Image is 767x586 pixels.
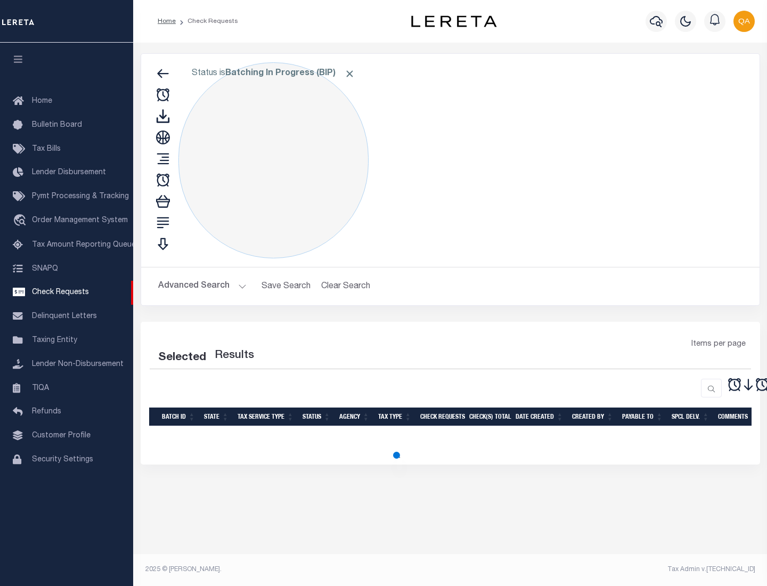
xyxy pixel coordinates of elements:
[32,193,129,200] span: Pymt Processing & Tracking
[32,169,106,176] span: Lender Disbursement
[158,18,176,25] a: Home
[32,241,136,249] span: Tax Amount Reporting Queue
[458,565,755,574] div: Tax Admin v.[TECHNICAL_ID]
[158,349,206,367] div: Selected
[618,408,667,426] th: Payable To
[137,565,451,574] div: 2025 © [PERSON_NAME].
[158,276,247,297] button: Advanced Search
[233,408,298,426] th: Tax Service Type
[335,408,374,426] th: Agency
[416,408,465,426] th: Check Requests
[32,289,89,296] span: Check Requests
[691,339,746,351] span: Items per page
[344,68,355,79] span: Click to Remove
[465,408,511,426] th: Check(s) Total
[32,313,97,320] span: Delinquent Letters
[733,11,755,32] img: svg+xml;base64,PHN2ZyB4bWxucz0iaHR0cDovL3d3dy53My5vcmcvMjAwMC9zdmciIHBvaW50ZXItZXZlbnRzPSJub25lIi...
[32,97,52,105] span: Home
[200,408,233,426] th: State
[32,456,93,463] span: Security Settings
[32,361,124,368] span: Lender Non-Disbursement
[32,265,58,272] span: SNAPQ
[176,17,238,26] li: Check Requests
[158,408,200,426] th: Batch Id
[32,408,61,416] span: Refunds
[411,15,496,27] img: logo-dark.svg
[667,408,714,426] th: Spcl Delv.
[32,121,82,129] span: Bulletin Board
[215,347,254,364] label: Results
[568,408,618,426] th: Created By
[714,408,762,426] th: Comments
[317,276,375,297] button: Clear Search
[225,69,355,78] b: Batching In Progress (BIP)
[298,408,335,426] th: Status
[32,337,77,344] span: Taxing Entity
[374,408,416,426] th: Tax Type
[13,214,30,228] i: travel_explore
[511,408,568,426] th: Date Created
[32,384,49,392] span: TIQA
[178,62,369,258] div: Click to Edit
[32,432,91,439] span: Customer Profile
[255,276,317,297] button: Save Search
[32,217,128,224] span: Order Management System
[32,145,61,153] span: Tax Bills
